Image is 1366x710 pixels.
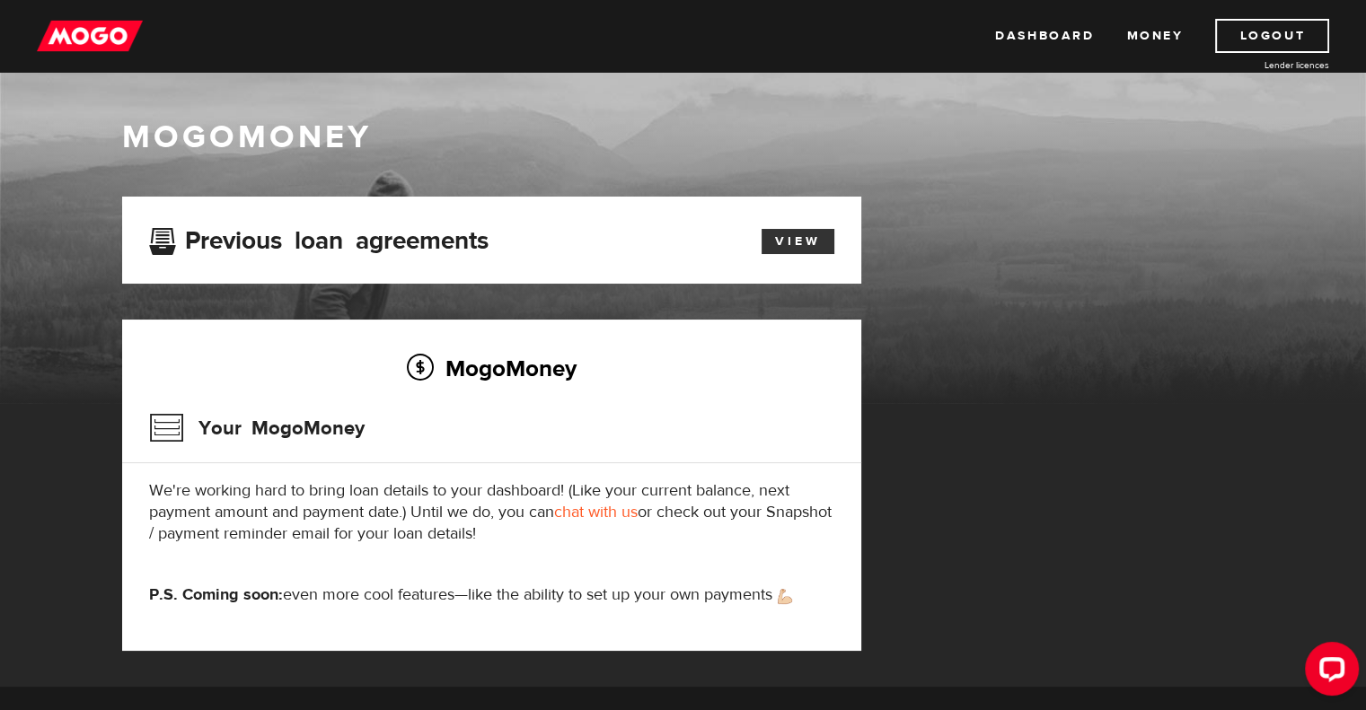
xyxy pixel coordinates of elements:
[149,584,283,605] strong: P.S. Coming soon:
[149,226,489,250] h3: Previous loan agreements
[1215,19,1329,53] a: Logout
[1194,58,1329,72] a: Lender licences
[1126,19,1183,53] a: Money
[1291,635,1366,710] iframe: LiveChat chat widget
[762,229,834,254] a: View
[149,405,365,451] h3: Your MogoMoney
[37,19,143,53] img: mogo_logo-11ee424be714fa7cbb0f0f49df9e16ec.png
[554,502,638,522] a: chat with us
[778,589,792,604] img: strong arm emoji
[995,19,1094,53] a: Dashboard
[122,118,1245,156] h1: MogoMoney
[149,349,834,387] h2: MogoMoney
[149,584,834,606] p: even more cool features—like the ability to set up your own payments
[149,480,834,545] p: We're working hard to bring loan details to your dashboard! (Like your current balance, next paym...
